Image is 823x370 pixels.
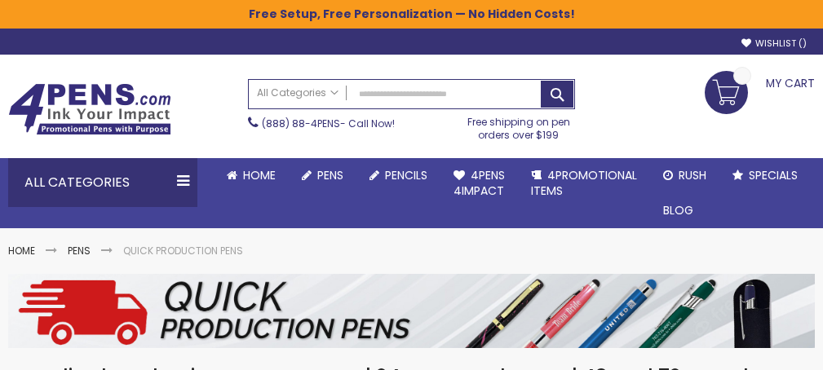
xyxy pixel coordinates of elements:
span: 4Pens 4impact [454,167,505,199]
a: 4Pens4impact [440,158,518,209]
a: 4PROMOTIONALITEMS [518,158,650,209]
span: Pens [317,167,343,183]
span: 4PROMOTIONAL ITEMS [531,167,637,199]
a: Blog [650,193,706,228]
span: Rush [679,167,706,183]
a: Wishlist [741,37,807,50]
a: Home [214,158,289,193]
a: (888) 88-4PENS [262,117,340,130]
a: All Categories [249,80,347,107]
span: Pencils [385,167,427,183]
a: Specials [719,158,811,193]
div: Free shipping on pen orders over $199 [462,109,575,142]
a: Rush [650,158,719,193]
span: Home [243,167,276,183]
strong: Quick Production Pens [123,244,243,258]
a: Pencils [356,158,440,193]
span: All Categories [257,86,338,99]
a: Home [8,244,35,258]
span: - Call Now! [262,117,395,130]
div: All Categories [8,158,197,207]
a: Pens [68,244,91,258]
a: Pens [289,158,356,193]
img: 4Pens Custom Pens and Promotional Products [8,83,171,135]
img: Quick Production Pens [8,274,815,348]
span: Blog [663,202,693,218]
span: Specials [749,167,798,183]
